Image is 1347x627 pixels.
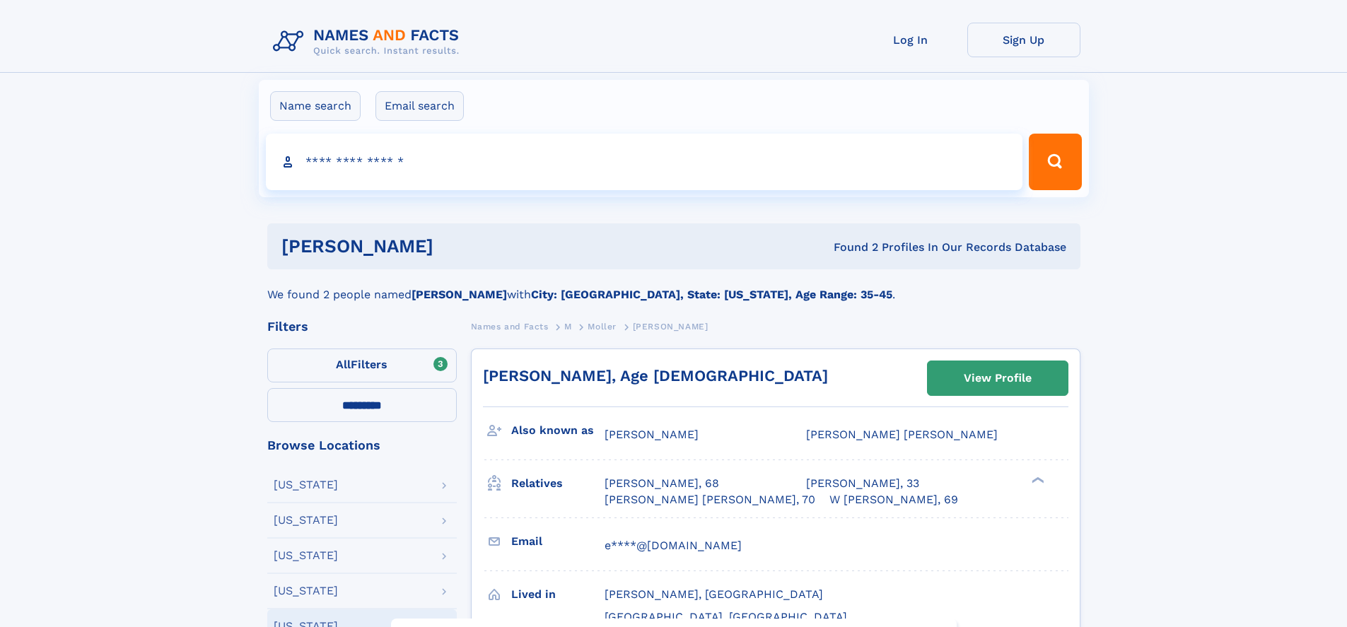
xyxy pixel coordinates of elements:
[605,476,719,491] a: [PERSON_NAME], 68
[511,529,605,553] h3: Email
[588,317,617,335] a: Moller
[274,515,338,526] div: [US_STATE]
[511,582,605,607] h3: Lived in
[274,479,338,491] div: [US_STATE]
[267,348,457,382] label: Filters
[806,428,998,441] span: [PERSON_NAME] [PERSON_NAME]
[511,418,605,443] h3: Also known as
[605,428,699,441] span: [PERSON_NAME]
[605,610,847,623] span: [GEOGRAPHIC_DATA], [GEOGRAPHIC_DATA]
[336,358,351,371] span: All
[267,23,471,61] img: Logo Names and Facts
[806,476,919,491] a: [PERSON_NAME], 33
[531,288,892,301] b: City: [GEOGRAPHIC_DATA], State: [US_STATE], Age Range: 35-45
[412,288,507,301] b: [PERSON_NAME]
[483,367,828,385] a: [PERSON_NAME], Age [DEMOGRAPHIC_DATA]
[511,471,605,496] h3: Relatives
[967,23,1080,57] a: Sign Up
[1028,476,1045,485] div: ❯
[471,317,549,335] a: Names and Facts
[267,439,457,452] div: Browse Locations
[274,585,338,597] div: [US_STATE]
[964,362,1032,394] div: View Profile
[829,492,958,508] a: W [PERSON_NAME], 69
[1029,134,1081,190] button: Search Button
[274,550,338,561] div: [US_STATE]
[928,361,1068,395] a: View Profile
[634,240,1066,255] div: Found 2 Profiles In Our Records Database
[375,91,464,121] label: Email search
[605,587,823,601] span: [PERSON_NAME], [GEOGRAPHIC_DATA]
[281,238,634,255] h1: [PERSON_NAME]
[266,134,1023,190] input: search input
[267,269,1080,303] div: We found 2 people named with .
[633,322,709,332] span: [PERSON_NAME]
[267,320,457,333] div: Filters
[564,317,572,335] a: M
[605,492,815,508] a: [PERSON_NAME] [PERSON_NAME], 70
[564,322,572,332] span: M
[588,322,617,332] span: Moller
[854,23,967,57] a: Log In
[270,91,361,121] label: Name search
